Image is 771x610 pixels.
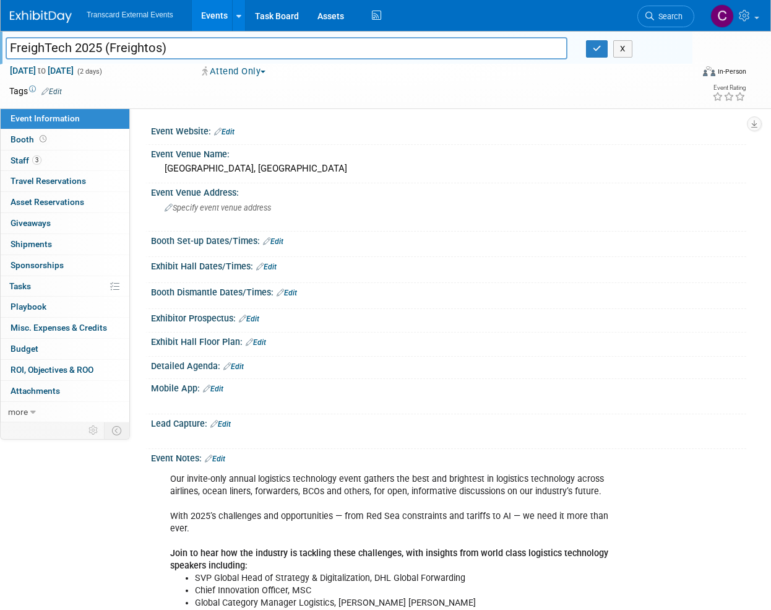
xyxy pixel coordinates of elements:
[1,360,129,380] a: ROI, Objectives & ROO
[11,218,51,228] span: Giveaways
[203,385,223,393] a: Edit
[11,302,46,312] span: Playbook
[11,365,93,375] span: ROI, Objectives & ROO
[32,155,41,165] span: 3
[1,381,129,401] a: Attachments
[11,155,41,165] span: Staff
[151,183,746,199] div: Event Venue Address:
[1,108,129,129] a: Event Information
[151,414,746,430] div: Lead Capture:
[83,422,105,438] td: Personalize Event Tab Strip
[8,407,28,417] span: more
[76,68,102,76] span: (2 days)
[151,379,746,395] div: Mobile App:
[11,239,52,249] span: Shipments
[41,87,62,96] a: Edit
[105,422,130,438] td: Toggle Event Tabs
[639,64,747,83] div: Event Format
[1,192,129,212] a: Asset Reservations
[151,257,746,273] div: Exhibit Hall Dates/Times:
[277,289,297,297] a: Edit
[11,344,38,354] span: Budget
[210,420,231,429] a: Edit
[214,128,235,136] a: Edit
[151,283,746,299] div: Booth Dismantle Dates/Times:
[11,134,49,144] span: Booth
[151,145,746,160] div: Event Venue Name:
[9,281,31,291] span: Tasks
[195,585,621,597] li: Chief Innovation Officer, MSC
[1,297,129,317] a: Playbook
[11,386,60,396] span: Attachments
[1,339,129,359] a: Budget
[703,66,715,76] img: Format-Inperson.png
[637,6,694,27] a: Search
[195,597,621,609] li: Global Category Manager Logistics, [PERSON_NAME] [PERSON_NAME]
[1,213,129,233] a: Giveaways
[256,263,277,271] a: Edit
[1,150,129,171] a: Staff3
[239,315,259,323] a: Edit
[1,129,129,150] a: Booth
[195,572,621,585] li: SVP Global Head of Strategy & Digitalization, DHL Global Forwarding
[151,333,746,349] div: Exhibit Hall Floor Plan:
[223,362,244,371] a: Edit
[11,113,80,123] span: Event Information
[654,12,683,21] span: Search
[1,276,129,297] a: Tasks
[1,171,129,191] a: Travel Reservations
[1,318,129,338] a: Misc. Expenses & Credits
[151,449,746,465] div: Event Notes:
[9,65,74,76] span: [DATE] [DATE]
[246,338,266,347] a: Edit
[11,197,84,207] span: Asset Reservations
[165,203,271,212] span: Specify event venue address
[717,67,746,76] div: In-Person
[36,66,48,76] span: to
[1,255,129,276] a: Sponsorships
[1,402,129,422] a: more
[151,232,746,248] div: Booth Set-up Dates/Times:
[9,85,62,97] td: Tags
[151,122,746,138] div: Event Website:
[10,11,72,23] img: ExhibitDay
[613,40,632,58] button: X
[170,548,608,571] b: Join to hear how the industry is tackling these challenges, with insights from world class logist...
[263,237,283,246] a: Edit
[712,85,746,91] div: Event Rating
[205,455,225,463] a: Edit
[11,176,86,186] span: Travel Reservations
[11,323,107,333] span: Misc. Expenses & Credits
[87,11,173,19] span: Transcard External Events
[710,4,734,28] img: Christina Ervin
[151,357,746,373] div: Detailed Agenda:
[1,234,129,255] a: Shipments
[37,134,49,144] span: Booth not reserved yet
[198,65,270,78] button: Attend Only
[151,309,746,325] div: Exhibitor Prospectus:
[11,260,64,270] span: Sponsorships
[160,159,737,178] div: [GEOGRAPHIC_DATA], [GEOGRAPHIC_DATA]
